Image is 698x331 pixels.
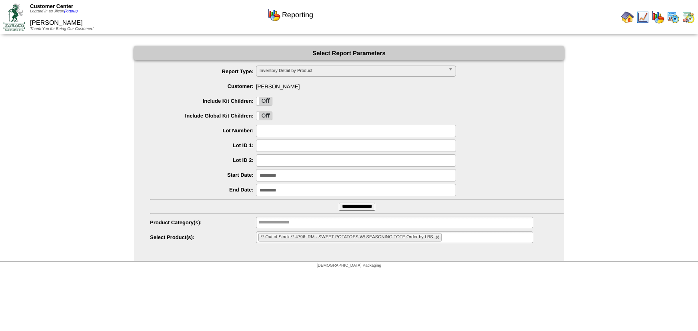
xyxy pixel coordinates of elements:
[150,80,564,90] span: [PERSON_NAME]
[64,9,78,14] a: (logout)
[3,4,25,30] img: ZoRoCo_Logo(Green%26Foil)%20jpg.webp
[30,27,94,31] span: Thank You for Being Our Customer!
[256,112,272,120] label: Off
[282,11,313,19] span: Reporting
[150,98,256,104] label: Include Kit Children:
[150,113,256,119] label: Include Global Kit Children:
[30,3,73,9] span: Customer Center
[150,219,256,225] label: Product Category(s):
[317,263,381,268] span: [DEMOGRAPHIC_DATA] Packaging
[150,83,256,89] label: Customer:
[261,235,433,239] span: ** Out of Stock ** 4796: RM - SWEET POTATOES W/ SEASONING TOTE Order by LBS
[150,172,256,178] label: Start Date:
[621,11,634,24] img: home.gif
[30,9,78,14] span: Logged in as Jlicon
[636,11,649,24] img: line_graph.gif
[150,234,256,240] label: Select Product(s):
[150,157,256,163] label: Lot ID 2:
[150,68,256,74] label: Report Type:
[256,97,273,106] div: OnOff
[260,66,445,76] span: Inventory Detail by Product
[667,11,680,24] img: calendarprod.gif
[150,187,256,193] label: End Date:
[256,97,272,105] label: Off
[268,8,280,21] img: graph.gif
[30,20,83,26] span: [PERSON_NAME]
[682,11,695,24] img: calendarinout.gif
[256,112,273,120] div: OnOff
[134,46,564,60] div: Select Report Parameters
[652,11,664,24] img: graph.gif
[150,128,256,134] label: Lot Number:
[150,142,256,148] label: Lot ID 1:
